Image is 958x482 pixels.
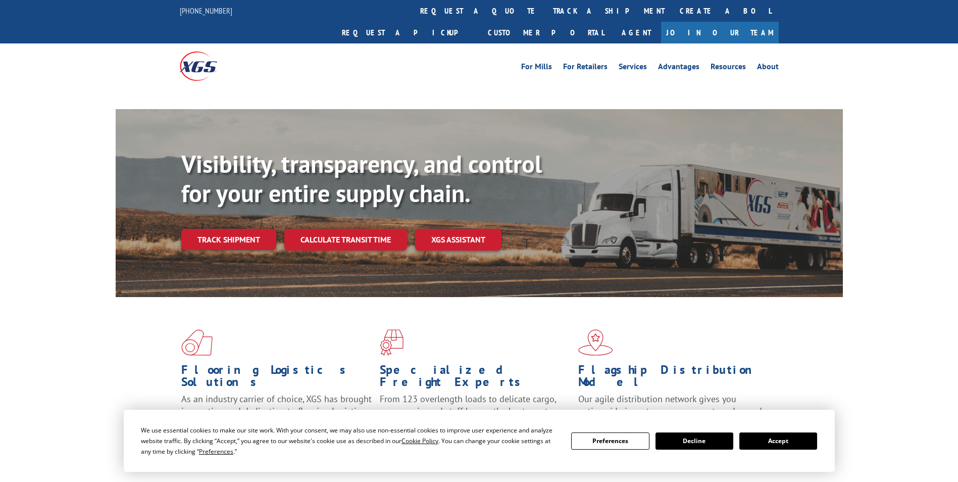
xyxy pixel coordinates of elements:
h1: Specialized Freight Experts [380,364,571,393]
a: Track shipment [181,229,276,250]
span: Cookie Policy [401,437,438,445]
a: Resources [711,63,746,74]
img: xgs-icon-flagship-distribution-model-red [578,329,613,356]
div: We use essential cookies to make our site work. With your consent, we may also use non-essential ... [141,425,559,457]
a: Customer Portal [480,22,612,43]
span: As an industry carrier of choice, XGS has brought innovation and dedication to flooring logistics... [181,393,372,429]
a: [PHONE_NUMBER] [180,6,232,16]
a: For Retailers [563,63,608,74]
img: xgs-icon-total-supply-chain-intelligence-red [181,329,213,356]
button: Preferences [571,432,649,450]
a: Request a pickup [334,22,480,43]
b: Visibility, transparency, and control for your entire supply chain. [181,148,542,209]
a: Calculate transit time [284,229,407,251]
h1: Flagship Distribution Model [578,364,769,393]
a: For Mills [521,63,552,74]
div: Cookie Consent Prompt [124,410,835,472]
a: About [757,63,779,74]
img: xgs-icon-focused-on-flooring-red [380,329,404,356]
span: Our agile distribution network gives you nationwide inventory management on demand. [578,393,764,417]
span: Preferences [199,447,233,456]
a: XGS ASSISTANT [415,229,501,251]
a: Services [619,63,647,74]
p: From 123 overlength loads to delicate cargo, our experienced staff knows the best way to move you... [380,393,571,438]
h1: Flooring Logistics Solutions [181,364,372,393]
a: Agent [612,22,661,43]
a: Advantages [658,63,699,74]
button: Decline [656,432,733,450]
button: Accept [739,432,817,450]
a: Join Our Team [661,22,779,43]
